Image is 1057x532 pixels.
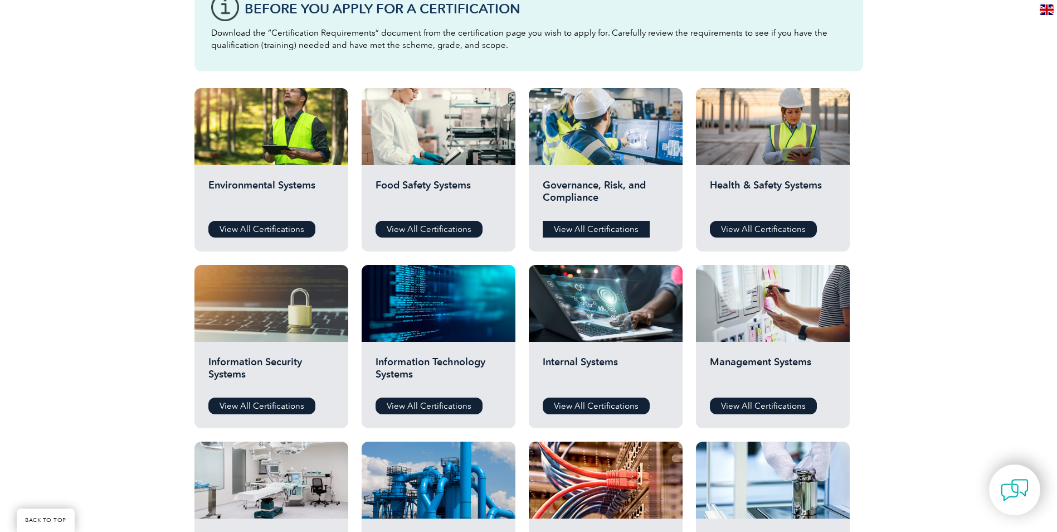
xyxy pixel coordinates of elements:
[376,356,501,389] h2: Information Technology Systems
[710,356,836,389] h2: Management Systems
[208,221,315,238] a: View All Certifications
[1040,4,1054,15] img: en
[1001,476,1029,504] img: contact-chat.png
[208,356,334,389] h2: Information Security Systems
[208,179,334,212] h2: Environmental Systems
[710,221,817,238] a: View All Certifications
[543,179,669,212] h2: Governance, Risk, and Compliance
[543,221,650,238] a: View All Certifications
[211,27,846,51] p: Download the “Certification Requirements” document from the certification page you wish to apply ...
[208,398,315,414] a: View All Certifications
[376,221,483,238] a: View All Certifications
[376,398,483,414] a: View All Certifications
[543,356,669,389] h2: Internal Systems
[245,2,846,16] h3: Before You Apply For a Certification
[376,179,501,212] h2: Food Safety Systems
[543,398,650,414] a: View All Certifications
[710,179,836,212] h2: Health & Safety Systems
[710,398,817,414] a: View All Certifications
[17,509,75,532] a: BACK TO TOP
